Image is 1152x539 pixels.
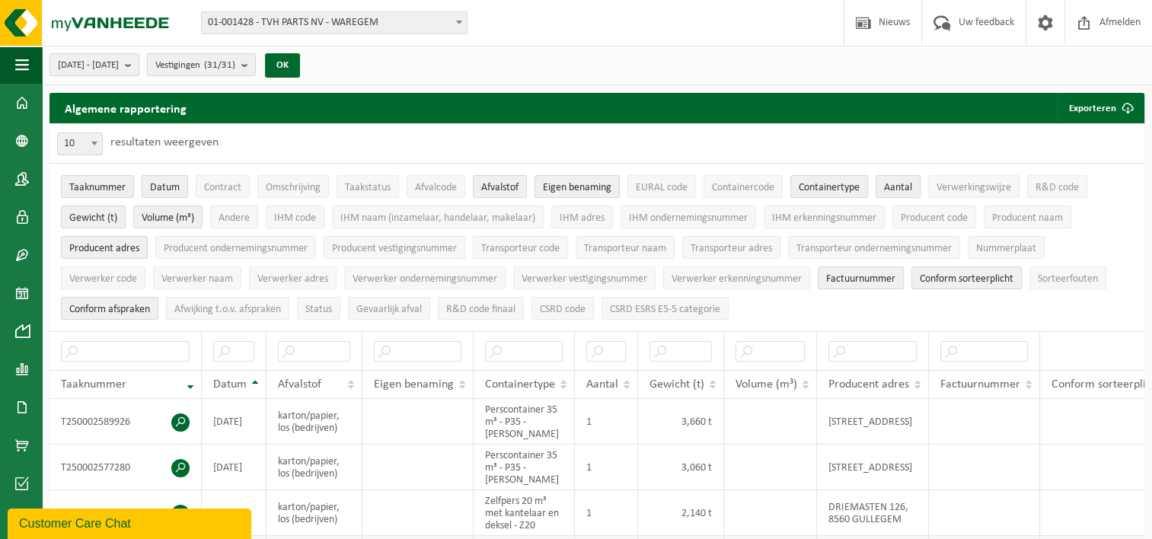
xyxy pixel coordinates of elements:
[202,399,266,445] td: [DATE]
[473,236,568,259] button: Transporteur codeTransporteur code: Activate to sort
[992,212,1063,224] span: Producent naam
[340,212,535,224] span: IHM naam (inzamelaar, handelaar, makelaar)
[69,212,117,224] span: Gewicht (t)
[649,378,704,391] span: Gewicht (t)
[1027,175,1087,198] button: R&D codeR&amp;D code: Activate to sort
[513,266,656,289] button: Verwerker vestigingsnummerVerwerker vestigingsnummer: Activate to sort
[764,206,885,228] button: IHM erkenningsnummerIHM erkenningsnummer: Activate to sort
[49,53,139,76] button: [DATE] - [DATE]
[826,273,895,285] span: Factuurnummer
[49,490,202,536] td: T250002566762
[332,243,457,254] span: Producent vestigingsnummer
[204,182,241,193] span: Contract
[305,304,332,315] span: Status
[58,54,119,77] span: [DATE] - [DATE]
[1029,266,1106,289] button: SorteerfoutenSorteerfouten: Activate to sort
[627,175,696,198] button: EURAL codeEURAL code: Activate to sort
[663,266,810,289] button: Verwerker erkenningsnummerVerwerker erkenningsnummer: Activate to sort
[481,243,560,254] span: Transporteur code
[485,378,555,391] span: Containertype
[150,182,180,193] span: Datum
[474,490,575,536] td: Zelfpers 20 m³ met kantelaar en deksel - Z20
[155,236,316,259] button: Producent ondernemingsnummerProducent ondernemingsnummer: Activate to sort
[712,182,774,193] span: Containercode
[61,206,126,228] button: Gewicht (t)Gewicht (t): Activate to sort
[161,273,233,285] span: Verwerker naam
[61,297,158,320] button: Conform afspraken : Activate to sort
[213,378,247,391] span: Datum
[531,297,594,320] button: CSRD codeCSRD code: Activate to sort
[884,182,912,193] span: Aantal
[446,304,515,315] span: R&D code finaal
[69,182,126,193] span: Taaknummer
[984,206,1071,228] button: Producent naamProducent naam: Activate to sort
[481,182,519,193] span: Afvalstof
[638,490,724,536] td: 2,140 t
[337,175,399,198] button: TaakstatusTaakstatus: Activate to sort
[266,399,362,445] td: karton/papier, los (bedrijven)
[332,206,544,228] button: IHM naam (inzamelaar, handelaar, makelaar)IHM naam (inzamelaar, handelaar, makelaar): Activate to...
[818,266,904,289] button: FactuurnummerFactuurnummer: Activate to sort
[937,182,1011,193] span: Verwerkingswijze
[407,175,465,198] button: AfvalcodeAfvalcode: Activate to sort
[584,243,666,254] span: Transporteur naam
[576,236,675,259] button: Transporteur naamTransporteur naam: Activate to sort
[174,304,281,315] span: Afwijking t.o.v. afspraken
[133,206,203,228] button: Volume (m³)Volume (m³): Activate to sort
[704,175,783,198] button: ContainercodeContainercode: Activate to sort
[968,236,1045,259] button: NummerplaatNummerplaat: Activate to sort
[69,273,137,285] span: Verwerker code
[817,399,929,445] td: [STREET_ADDRESS]
[474,399,575,445] td: Perscontainer 35 m³ - P35 - [PERSON_NAME]
[790,175,868,198] button: ContainertypeContainertype: Activate to sort
[876,175,921,198] button: AantalAantal: Activate to sort
[164,243,308,254] span: Producent ondernemingsnummer
[249,266,337,289] button: Verwerker adresVerwerker adres: Activate to sort
[69,304,150,315] span: Conform afspraken
[324,236,465,259] button: Producent vestigingsnummerProducent vestigingsnummer: Activate to sort
[1038,273,1098,285] span: Sorteerfouten
[153,266,241,289] button: Verwerker naamVerwerker naam: Activate to sort
[940,378,1020,391] span: Factuurnummer
[682,236,780,259] button: Transporteur adresTransporteur adres: Activate to sort
[202,445,266,490] td: [DATE]
[344,266,506,289] button: Verwerker ondernemingsnummerVerwerker ondernemingsnummer: Activate to sort
[274,212,316,224] span: IHM code
[49,93,202,123] h2: Algemene rapportering
[772,212,876,224] span: IHM erkenningsnummer
[266,206,324,228] button: IHM codeIHM code: Activate to sort
[736,378,797,391] span: Volume (m³)
[266,182,321,193] span: Omschrijving
[58,133,102,155] span: 10
[155,54,235,77] span: Vestigingen
[901,212,968,224] span: Producent code
[353,273,497,285] span: Verwerker ondernemingsnummer
[57,132,103,155] span: 10
[535,175,620,198] button: Eigen benamingEigen benaming: Activate to sort
[602,297,729,320] button: CSRD ESRS E5-5 categorieCSRD ESRS E5-5 categorie: Activate to sort
[586,378,618,391] span: Aantal
[1057,93,1143,123] button: Exporteren
[8,506,254,539] iframe: chat widget
[297,297,340,320] button: StatusStatus: Activate to sort
[142,175,188,198] button: DatumDatum: Activate to sort
[817,490,929,536] td: DRIEMASTEN 126, 8560 GULLEGEM
[49,445,202,490] td: T250002577280
[610,304,720,315] span: CSRD ESRS E5-5 categorie
[911,266,1022,289] button: Conform sorteerplicht : Activate to sort
[621,206,756,228] button: IHM ondernemingsnummerIHM ondernemingsnummer: Activate to sort
[348,297,430,320] button: Gevaarlijk afval : Activate to sort
[575,490,638,536] td: 1
[166,297,289,320] button: Afwijking t.o.v. afsprakenAfwijking t.o.v. afspraken: Activate to sort
[219,212,250,224] span: Andere
[828,378,909,391] span: Producent adres
[356,304,422,315] span: Gevaarlijk afval
[201,11,468,34] span: 01-001428 - TVH PARTS NV - WAREGEM
[691,243,772,254] span: Transporteur adres
[438,297,524,320] button: R&D code finaalR&amp;D code finaal: Activate to sort
[817,445,929,490] td: [STREET_ADDRESS]
[265,53,300,78] button: OK
[266,490,362,536] td: karton/papier, los (bedrijven)
[788,236,960,259] button: Transporteur ondernemingsnummerTransporteur ondernemingsnummer : Activate to sort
